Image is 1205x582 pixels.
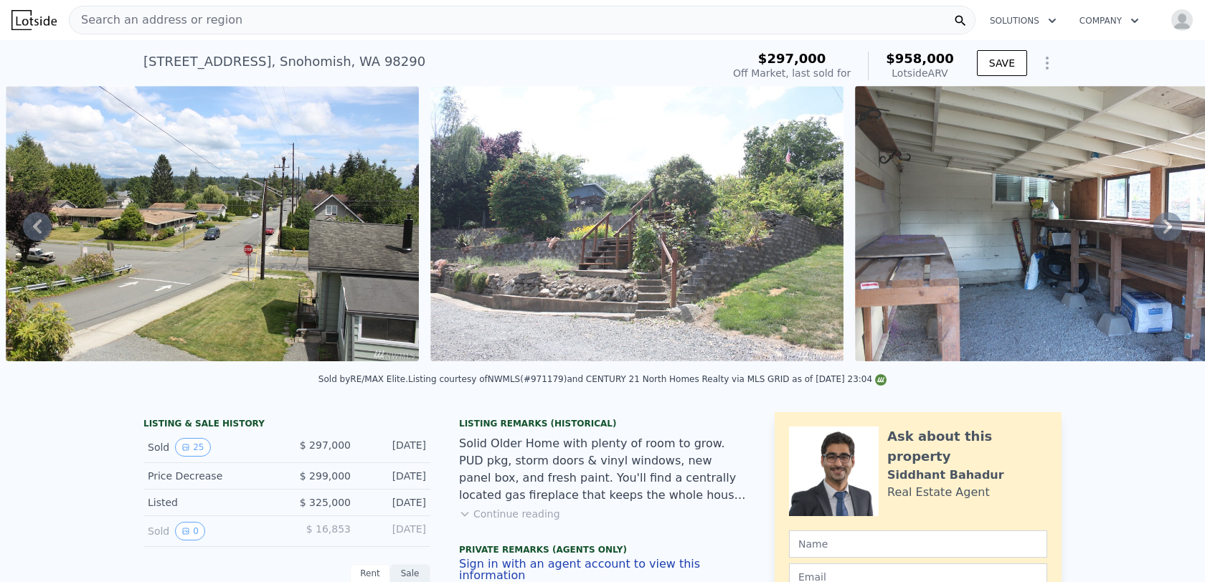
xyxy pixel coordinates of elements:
[978,8,1068,34] button: Solutions
[362,522,426,540] div: [DATE]
[306,523,351,535] span: $ 16,853
[1033,49,1062,77] button: Show Options
[459,418,746,429] div: Listing Remarks (Historical)
[887,426,1047,467] div: Ask about this property
[148,495,275,510] div: Listed
[11,10,57,30] img: Lotside
[977,50,1027,76] button: SAVE
[300,470,351,482] span: $ 299,000
[758,51,826,66] span: $297,000
[789,530,1047,558] input: Name
[70,11,242,29] span: Search an address or region
[875,374,887,386] img: NWMLS Logo
[300,439,351,451] span: $ 297,000
[886,51,954,66] span: $958,000
[1068,8,1150,34] button: Company
[887,467,1004,484] div: Siddhant Bahadur
[148,522,275,540] div: Sold
[1171,9,1194,32] img: avatar
[459,558,746,581] button: Sign in with an agent account to view this information
[148,469,275,483] div: Price Decrease
[459,507,560,521] button: Continue reading
[430,86,843,361] img: Sale: 126867556 Parcel: 103794668
[362,438,426,457] div: [DATE]
[733,66,851,80] div: Off Market, last sold for
[6,86,419,361] img: Sale: 126867556 Parcel: 103794668
[886,66,954,80] div: Lotside ARV
[175,522,205,540] button: View historical data
[143,52,425,72] div: [STREET_ADDRESS] , Snohomish , WA 98290
[459,435,746,504] div: Solid Older Home with plenty of room to grow. PUD pkg, storm doors & vinyl windows, new panel box...
[143,418,430,432] div: LISTING & SALE HISTORY
[318,374,408,384] div: Sold by RE/MAX Elite .
[362,469,426,483] div: [DATE]
[887,484,990,501] div: Real Estate Agent
[408,374,887,384] div: Listing courtesy of NWMLS (#971179) and CENTURY 21 North Homes Realty via MLS GRID as of [DATE] 2...
[459,544,746,558] div: Private Remarks (Agents Only)
[300,497,351,508] span: $ 325,000
[362,495,426,510] div: [DATE]
[175,438,210,457] button: View historical data
[148,438,275,457] div: Sold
